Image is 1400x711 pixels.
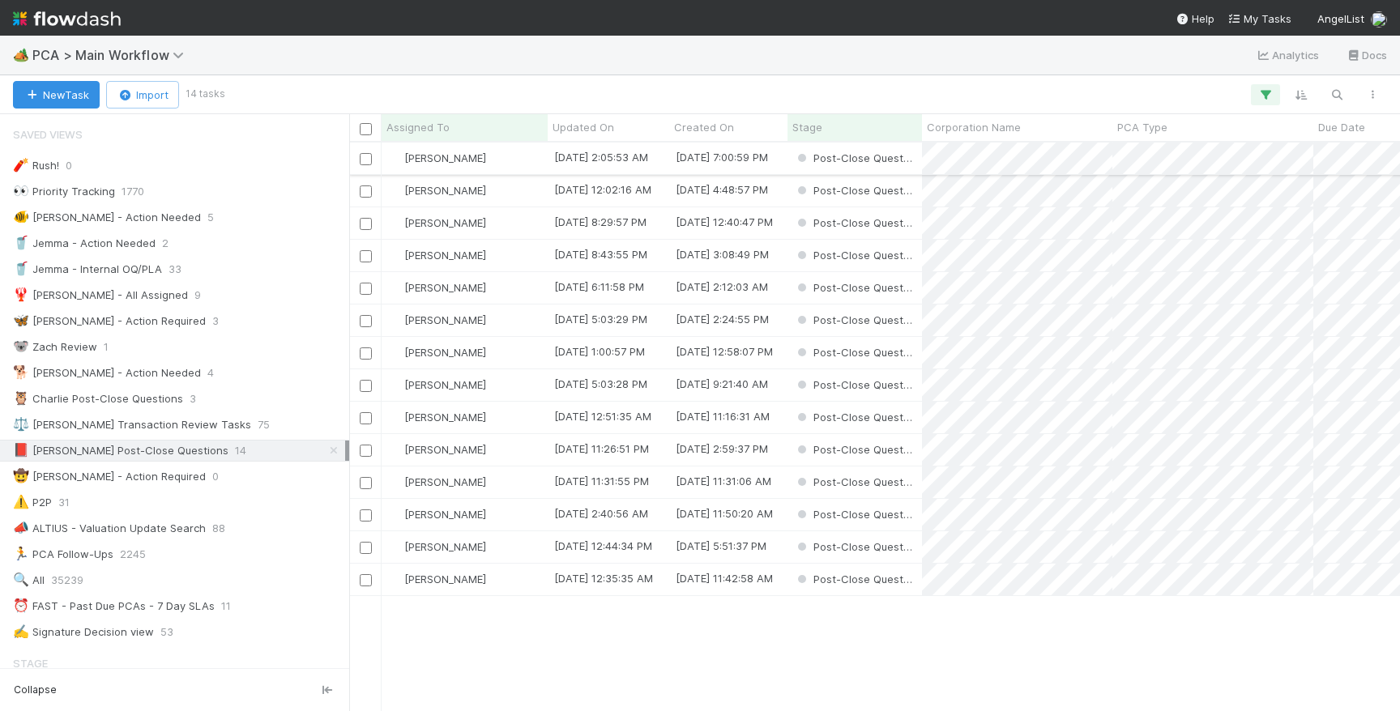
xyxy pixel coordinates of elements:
a: Analytics [1256,45,1320,65]
span: 75 [258,415,270,435]
div: [DATE] 8:43:55 PM [554,246,647,262]
div: [DATE] 2:05:53 AM [554,149,648,165]
div: [DATE] 12:44:34 PM [554,538,652,554]
span: Collapse [14,683,57,697]
span: Post-Close Question [794,281,919,294]
img: avatar_e1f102a8-6aea-40b1-874c-e2ab2da62ba9.png [389,184,402,197]
img: avatar_e1f102a8-6aea-40b1-874c-e2ab2da62ba9.png [389,313,402,326]
input: Toggle Row Selected [360,477,372,489]
span: ✍️ [13,624,29,638]
span: [PERSON_NAME] [404,475,486,488]
div: [DATE] 5:03:28 PM [554,376,647,392]
input: Toggle Row Selected [360,153,372,165]
span: My Tasks [1227,12,1291,25]
span: 🦋 [13,313,29,327]
span: Stage [792,119,822,135]
img: avatar_e1f102a8-6aea-40b1-874c-e2ab2da62ba9.png [389,151,402,164]
div: [PERSON_NAME] [388,377,486,393]
span: Post-Close Question [794,573,919,585]
div: Post-Close Question [794,539,914,555]
div: [DATE] 8:29:57 PM [554,214,647,230]
input: Toggle Row Selected [360,347,372,360]
div: Post-Close Question [794,215,914,231]
div: [DATE] 11:50:20 AM [676,505,773,522]
div: Post-Close Question [794,247,914,263]
span: 3 [212,311,219,331]
div: [DATE] 1:00:57 PM [554,343,645,360]
div: [PERSON_NAME] - Action Needed [13,207,201,228]
div: [PERSON_NAME] [388,506,486,522]
span: [PERSON_NAME] [404,378,486,391]
img: avatar_e1f102a8-6aea-40b1-874c-e2ab2da62ba9.png [389,443,402,456]
span: Post-Close Question [794,346,919,359]
div: Jemma - Internal OQ/PLA [13,259,162,279]
span: AngelList [1317,12,1364,25]
span: 🦉 [13,391,29,405]
span: [PERSON_NAME] [404,216,486,229]
div: [PERSON_NAME] [388,312,486,328]
span: Post-Close Question [794,378,919,391]
div: [DATE] 5:03:29 PM [554,311,647,327]
span: Created On [674,119,734,135]
span: 3 [190,389,196,409]
span: 33 [169,259,181,279]
div: Zach Review [13,337,97,357]
div: Post-Close Question [794,377,914,393]
span: [PERSON_NAME] [404,508,486,521]
div: [PERSON_NAME] [388,474,486,490]
span: ⏰ [13,598,29,612]
div: Post-Close Question [794,474,914,490]
input: Toggle Row Selected [360,283,372,295]
input: Toggle Row Selected [360,574,372,586]
input: Toggle Row Selected [360,185,372,198]
img: avatar_e1f102a8-6aea-40b1-874c-e2ab2da62ba9.png [389,281,402,294]
span: [PERSON_NAME] [404,281,486,294]
div: Post-Close Question [794,182,914,198]
div: Post-Close Question [794,506,914,522]
span: Stage [13,647,48,679]
span: Updated On [553,119,614,135]
div: [PERSON_NAME] [388,441,486,458]
span: Post-Close Question [794,411,919,424]
div: All [13,570,45,590]
div: Post-Close Question [794,150,914,166]
span: 0 [66,155,72,176]
span: Post-Close Question [794,151,919,164]
span: Post-Close Question [794,249,919,262]
span: 88 [212,518,225,539]
div: Post-Close Question [794,571,914,587]
div: [DATE] 12:35:35 AM [554,570,653,586]
span: Post-Close Question [794,184,919,197]
span: 0 [212,466,219,487]
div: [DATE] 6:11:58 PM [554,279,644,295]
img: avatar_e1f102a8-6aea-40b1-874c-e2ab2da62ba9.png [389,573,402,585]
a: My Tasks [1227,11,1291,27]
span: Assigned To [386,119,450,135]
div: [PERSON_NAME] Post-Close Questions [13,441,228,461]
span: [PERSON_NAME] [404,540,486,553]
span: 🔍 [13,573,29,586]
div: Post-Close Question [794,441,914,458]
span: 🐕 [13,365,29,379]
div: [PERSON_NAME] - Action Required [13,466,206,487]
div: Help [1176,11,1214,27]
div: [PERSON_NAME] [388,409,486,425]
img: avatar_e1f102a8-6aea-40b1-874c-e2ab2da62ba9.png [389,249,402,262]
div: PCA Follow-Ups [13,544,113,564]
span: [PERSON_NAME] [404,573,486,585]
div: [DATE] 3:08:49 PM [676,246,769,262]
div: [DATE] 2:40:56 AM [554,505,648,522]
div: [PERSON_NAME] - Action Needed [13,363,201,383]
div: [PERSON_NAME] [388,279,486,296]
div: [PERSON_NAME] [388,539,486,555]
div: [DATE] 11:42:58 AM [676,570,773,586]
span: 🏃 [13,547,29,560]
span: 9 [194,285,201,305]
div: [DATE] 2:24:55 PM [676,311,769,327]
span: [PERSON_NAME] [404,313,486,326]
span: 🥤 [13,236,29,249]
div: [DATE] 4:48:57 PM [676,181,768,198]
div: [DATE] 5:51:37 PM [676,538,766,554]
div: P2P [13,492,52,513]
span: 5 [207,207,214,228]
